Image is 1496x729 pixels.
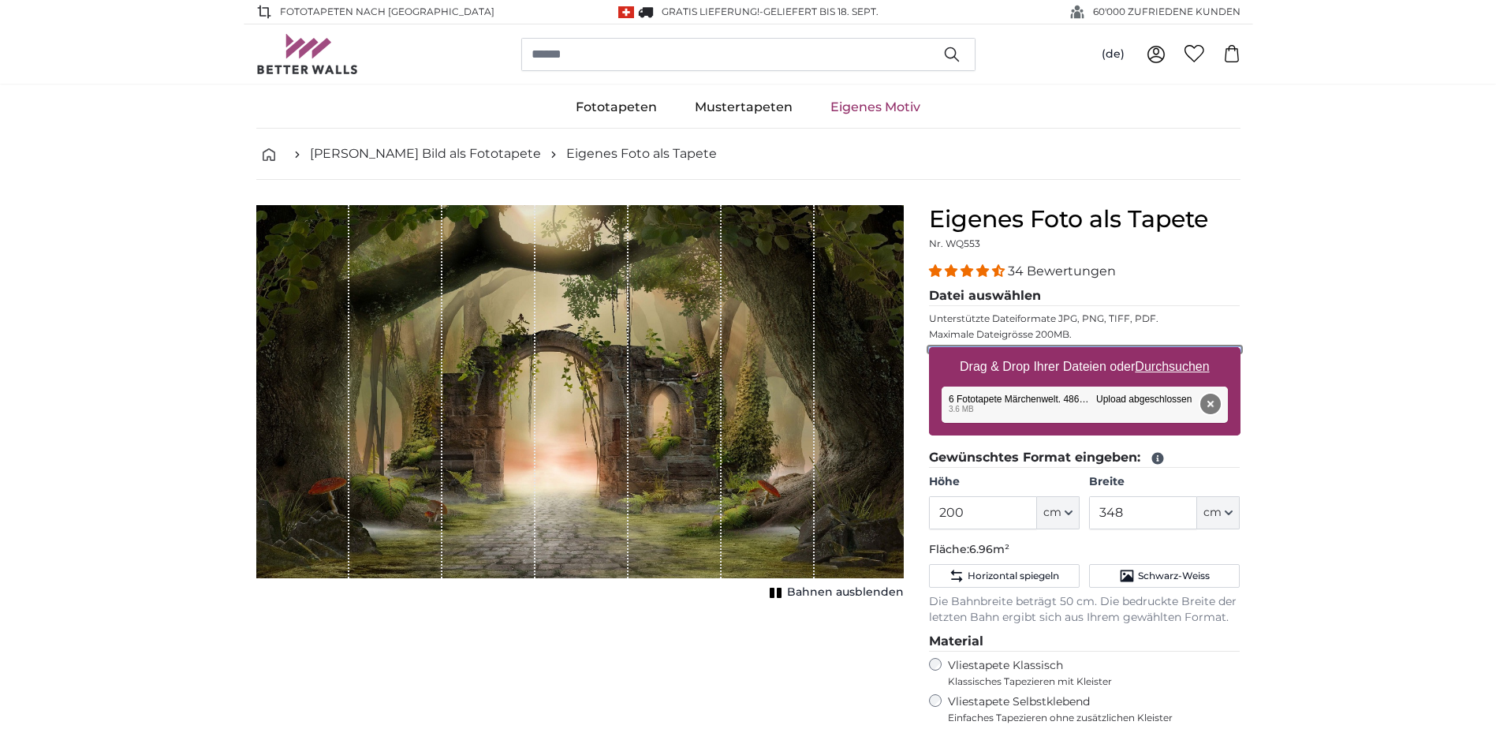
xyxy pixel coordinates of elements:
[929,564,1080,588] button: Horizontal spiegeln
[968,570,1059,582] span: Horizontal spiegeln
[929,474,1080,490] label: Höhe
[811,87,939,128] a: Eigenes Motiv
[566,144,717,163] a: Eigenes Foto als Tapete
[1089,564,1240,588] button: Schwarz-Weiss
[948,694,1240,724] label: Vliestapete Selbstklebend
[256,129,1240,180] nav: breadcrumbs
[929,264,1008,279] span: 4.32 stars
[929,205,1240,234] h1: Eigenes Foto als Tapete
[929,594,1240,626] p: Die Bahnbreite beträgt 50 cm. Die bedruckte Breite der letzten Bahn ergibt sich aus Ihrem gewählt...
[929,632,1240,652] legend: Material
[1197,496,1240,529] button: cm
[1043,505,1061,521] span: cm
[310,144,541,163] a: [PERSON_NAME] Bild als Fototapete
[256,205,904,604] div: 1 of 1
[765,581,904,604] button: Bahnen ausblenden
[953,351,1216,383] label: Drag & Drop Ihrer Dateien oder
[763,6,879,17] span: Geliefert bis 18. Sept.
[948,675,1227,688] span: Klassisches Tapezieren mit Kleister
[929,237,980,249] span: Nr. WQ553
[1203,505,1222,521] span: cm
[929,312,1240,325] p: Unterstützte Dateiformate JPG, PNG, TIFF, PDF.
[929,328,1240,341] p: Maximale Dateigrösse 200MB.
[948,658,1227,688] label: Vliestapete Klassisch
[280,5,494,19] span: Fototapeten nach [GEOGRAPHIC_DATA]
[618,6,634,18] img: Schweiz
[557,87,676,128] a: Fototapeten
[256,34,359,74] img: Betterwalls
[1089,474,1240,490] label: Breite
[929,542,1240,558] p: Fläche:
[1135,360,1209,373] u: Durchsuchen
[1008,264,1116,279] span: 34 Bewertungen
[1089,40,1137,69] button: (de)
[1138,570,1210,582] span: Schwarz-Weiss
[662,6,759,17] span: GRATIS Lieferung!
[929,448,1240,468] legend: Gewünschtes Format eingeben:
[676,87,811,128] a: Mustertapeten
[1037,496,1080,529] button: cm
[929,286,1240,306] legend: Datei auswählen
[759,6,879,17] span: -
[948,712,1240,724] span: Einfaches Tapezieren ohne zusätzlichen Kleister
[1093,5,1240,19] span: 60'000 ZUFRIEDENE KUNDEN
[969,542,1009,556] span: 6.96m²
[787,585,904,600] span: Bahnen ausblenden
